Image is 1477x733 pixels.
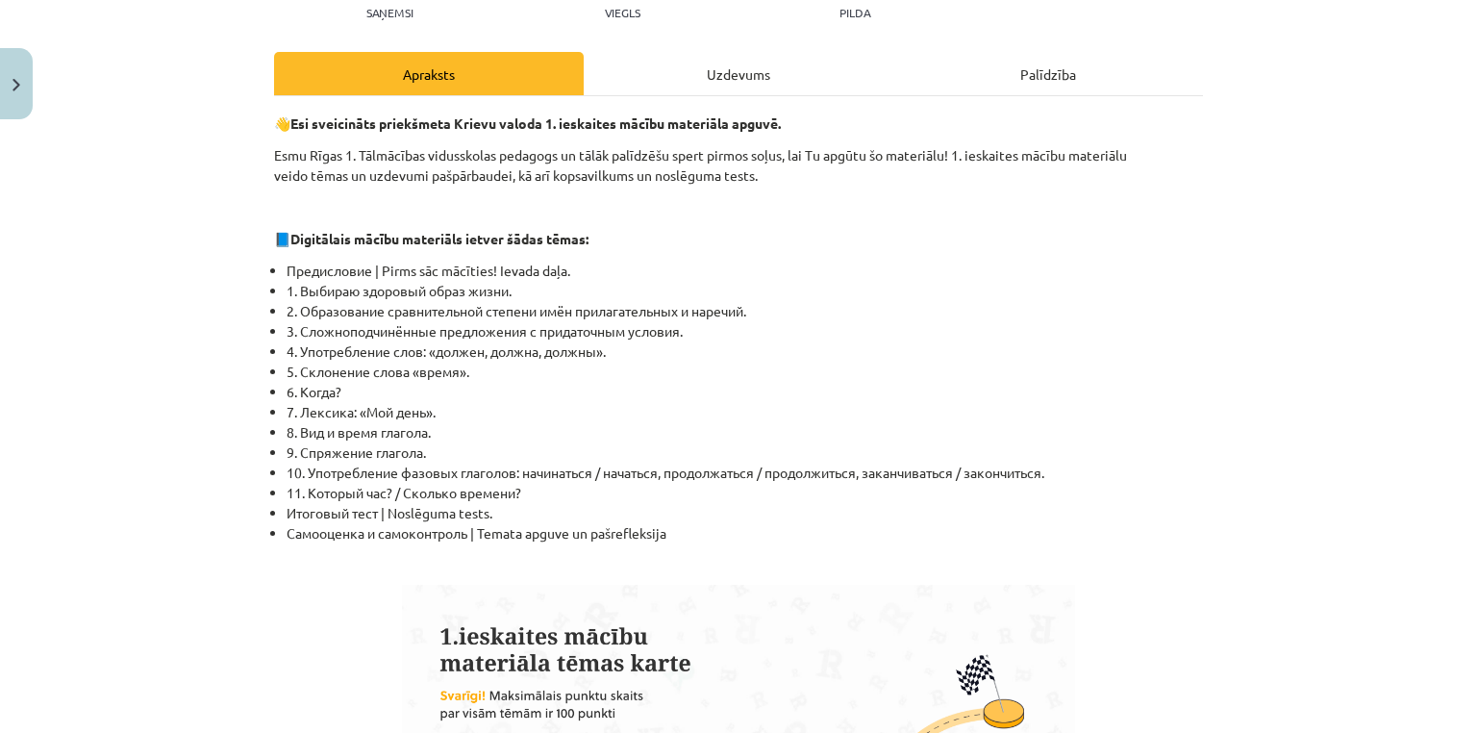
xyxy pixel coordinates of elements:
li: 2. Образование сравнительной степени имён прилагательных и наречий. [287,301,1203,321]
li: Самооценка и самоконтроль | Temata apguve un pašrefleksija [287,523,1203,543]
p: Saņemsi [359,6,421,19]
li: 9. Спряжение глагола. [287,442,1203,463]
strong: Esi sveicināts priekšmeta Krievu valoda 1. ieskaites mācību materiāla apguvē. [290,114,781,132]
li: 7. Лексика: «Мой день». [287,402,1203,422]
div: Apraksts [274,52,584,95]
img: icon-close-lesson-0947bae3869378f0d4975bcd49f059093ad1ed9edebbc8119c70593378902aed.svg [13,79,20,91]
li: 3. Сложноподчинённые предложения с придаточным условия. [287,321,1203,341]
li: Итоговый тест | Noslēguma tests. [287,503,1203,523]
p: 👋 [274,114,1203,134]
li: 6. Когда? [287,382,1203,402]
p: pilda [839,6,870,19]
li: Предисловие | Pirms sāc mācīties! Ievada daļa. [287,261,1203,281]
li: 10. Употребление фазовых глаголов: начинаться / начаться, продолжаться / продолжиться, заканчиват... [287,463,1203,483]
strong: Digitālais mācību materiāls ietver šādas tēmas: [290,230,588,247]
li: 1. Выбираю здоровый образ жизни. [287,281,1203,301]
p: Esmu Rīgas 1. Tālmācības vidusskolas pedagogs un tālāk palīdzēšu spert pirmos soļus, lai Tu apgūt... [274,145,1203,186]
div: Palīdzība [893,52,1203,95]
li: 8. Вид и время глагола. [287,422,1203,442]
p: 📘 [274,229,1203,249]
li: 11. Который час? / Сколько времени? [287,483,1203,503]
li: 4. Употребление слов: «должен, должна, должны». [287,341,1203,362]
div: Uzdevums [584,52,893,95]
p: Viegls [605,6,640,19]
li: 5. Склонение слова «время». [287,362,1203,382]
